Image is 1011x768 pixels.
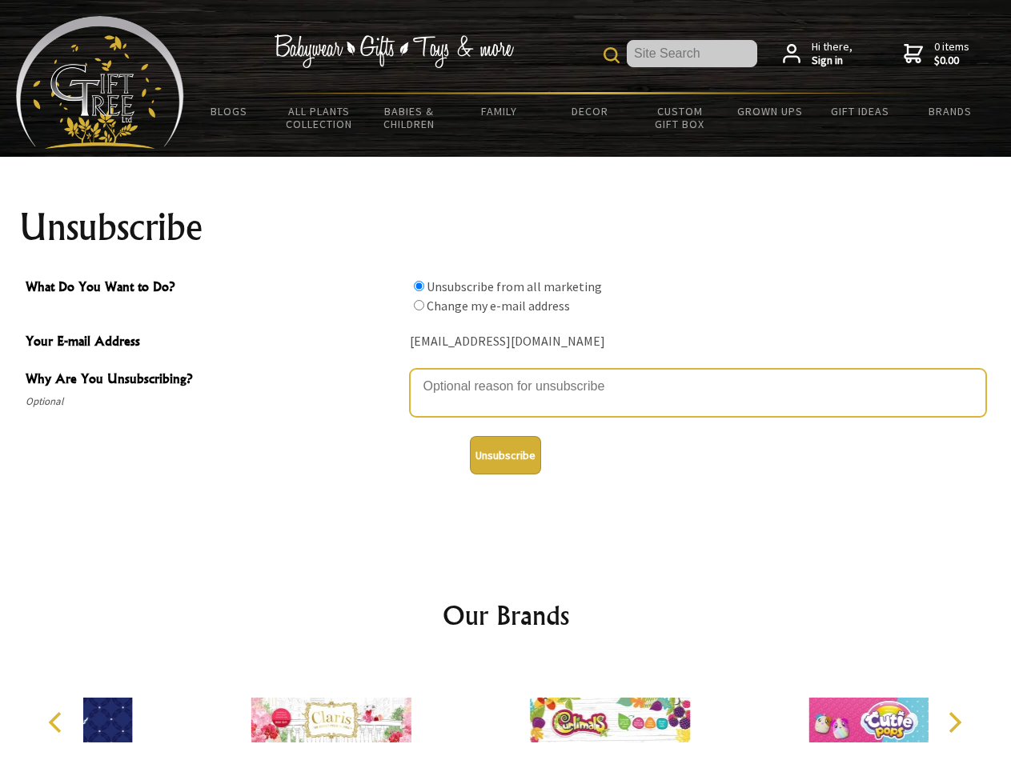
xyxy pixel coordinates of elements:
[635,94,725,141] a: Custom Gift Box
[470,436,541,474] button: Unsubscribe
[19,208,993,246] h1: Unsubscribe
[410,369,986,417] textarea: Why Are You Unsubscribing?
[904,40,969,68] a: 0 items$0.00
[544,94,635,128] a: Decor
[32,596,980,634] h2: Our Brands
[184,94,275,128] a: BLOGS
[410,330,986,354] div: [EMAIL_ADDRESS][DOMAIN_NAME]
[815,94,905,128] a: Gift Ideas
[905,94,996,128] a: Brands
[455,94,545,128] a: Family
[604,47,620,63] img: product search
[26,392,402,411] span: Optional
[274,34,514,68] img: Babywear - Gifts - Toys & more
[724,94,815,128] a: Grown Ups
[275,94,365,141] a: All Plants Collection
[26,331,402,354] span: Your E-mail Address
[427,298,570,314] label: Change my e-mail address
[934,39,969,68] span: 0 items
[937,705,972,740] button: Next
[627,40,757,67] input: Site Search
[414,281,424,291] input: What Do You Want to Do?
[26,369,402,392] span: Why Are You Unsubscribing?
[26,277,402,300] span: What Do You Want to Do?
[40,705,75,740] button: Previous
[427,278,602,294] label: Unsubscribe from all marketing
[783,40,853,68] a: Hi there,Sign in
[364,94,455,141] a: Babies & Children
[812,54,853,68] strong: Sign in
[414,300,424,310] input: What Do You Want to Do?
[812,40,853,68] span: Hi there,
[934,54,969,68] strong: $0.00
[16,16,184,149] img: Babyware - Gifts - Toys and more...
